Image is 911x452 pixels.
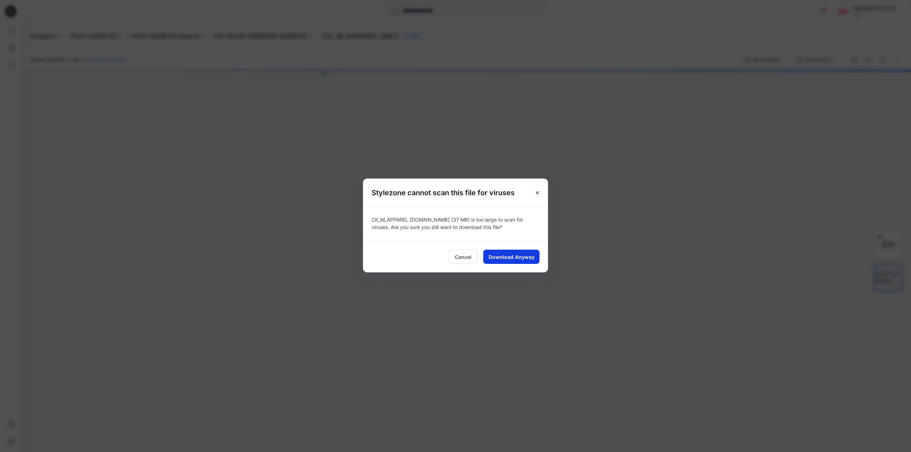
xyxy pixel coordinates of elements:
[363,179,523,207] h5: Stylezone cannot scan this file for viruses
[455,253,472,261] span: Cancel
[531,186,544,199] button: Close
[489,253,535,261] span: Download Anyway
[449,250,478,264] button: Cancel
[483,250,539,264] button: Download Anyway
[363,207,548,241] div: CK_M_APPAREL [DOMAIN_NAME] (37 MB) is too large to scan for viruses. Are you sure you still want ...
